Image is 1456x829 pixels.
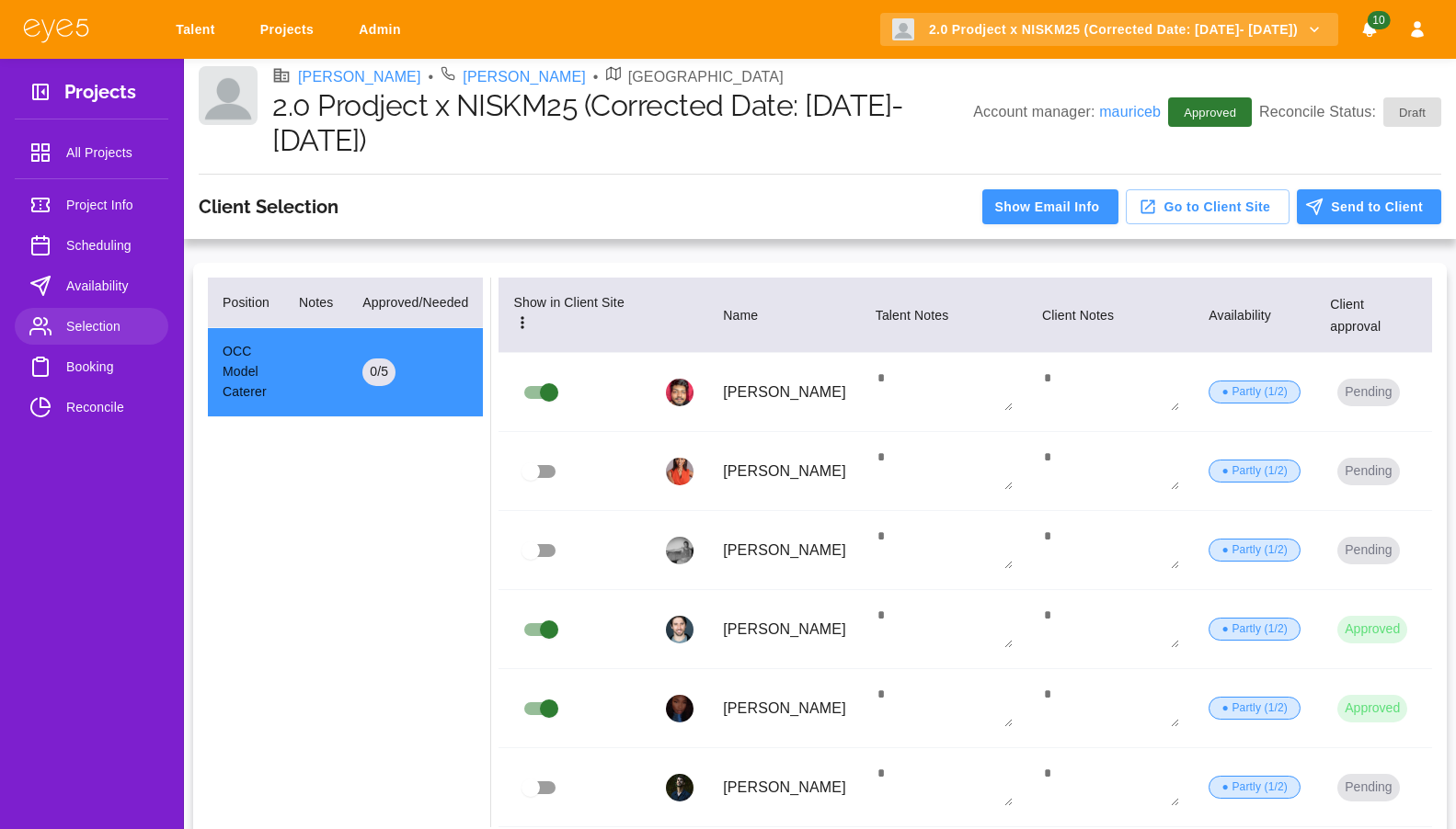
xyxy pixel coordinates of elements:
img: profile_picture [666,458,694,485]
p: [PERSON_NAME] [723,619,846,641]
a: Scheduling [15,227,168,264]
p: Account manager: [973,101,1161,123]
div: ● Partly (1/2) [1209,618,1301,641]
a: Talent [164,13,234,47]
th: Name [708,278,861,353]
p: Reconcile Status: [1259,97,1441,127]
th: Show in Client Site [499,278,651,353]
th: Client approval [1315,278,1432,353]
span: 10 [1367,11,1390,29]
a: Selection [15,308,168,345]
button: Approved [1337,616,1407,643]
button: Approved [1337,695,1407,722]
span: Project Info [66,194,154,216]
p: [PERSON_NAME] [723,381,846,403]
a: Reconcile [15,389,168,426]
button: Pending [1337,379,1399,406]
a: Booking [15,348,168,385]
p: [GEOGRAPHIC_DATA] [628,66,784,88]
th: Talent Notes [861,278,1027,353]
a: [PERSON_NAME] [463,66,586,88]
td: OCC Model Caterer [208,328,284,417]
a: Admin [347,13,419,47]
th: Availability [1194,278,1315,353]
p: [PERSON_NAME] [723,698,846,720]
span: Booking [66,356,154,378]
div: ● Partly (1/2) [1209,380,1301,403]
th: Client Notes [1027,278,1194,353]
div: ● Partly (1/2) [1209,697,1301,720]
a: Availability [15,267,168,304]
li: • [593,66,599,88]
button: Go to Client Site [1126,189,1290,225]
button: Notifications [1353,13,1386,47]
button: 2.0 Prodject x NISKM25 (Corrected Date: [DATE]- [DATE]) [880,13,1338,47]
button: Send to Client [1297,189,1441,225]
a: Projects [248,13,332,47]
div: ● Partly (1/2) [1209,460,1301,483]
button: Show Email Info [982,189,1118,225]
th: Notes [284,278,348,328]
img: Client logo [199,66,258,125]
a: All Projects [15,134,168,171]
span: All Projects [66,142,154,164]
img: eye5 [22,17,90,43]
li: • [429,66,434,88]
a: Project Info [15,187,168,223]
img: Client logo [892,18,914,40]
button: Pending [1337,774,1399,801]
div: 0 / 5 [362,358,396,386]
h3: Projects [64,81,136,109]
span: Availability [66,275,154,297]
a: mauriceb [1099,104,1161,119]
span: Scheduling [66,234,154,256]
p: [PERSON_NAME] [723,777,846,799]
button: Pending [1337,537,1399,564]
span: Reconcile [66,396,154,418]
div: ● Partly (1/2) [1209,776,1301,799]
img: profile_picture [666,695,694,722]
img: profile_picture [666,616,694,643]
span: Approved [1173,104,1247,122]
span: Selection [66,315,154,337]
h1: 2.0 Prodject x NISKM25 (Corrected Date: [DATE]- [DATE]) [272,88,973,159]
img: profile_picture [666,774,694,801]
h3: Client Selection [199,196,338,218]
img: profile_picture [666,379,694,406]
p: [PERSON_NAME] [723,539,846,562]
p: [PERSON_NAME] [723,460,846,483]
span: Draft [1388,104,1437,122]
th: Position [208,278,284,328]
button: Pending [1337,458,1399,485]
a: [PERSON_NAME] [298,66,421,88]
th: Approved/Needed [348,278,483,328]
div: ● Partly (1/2) [1209,539,1301,562]
img: profile_picture [666,537,694,564]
